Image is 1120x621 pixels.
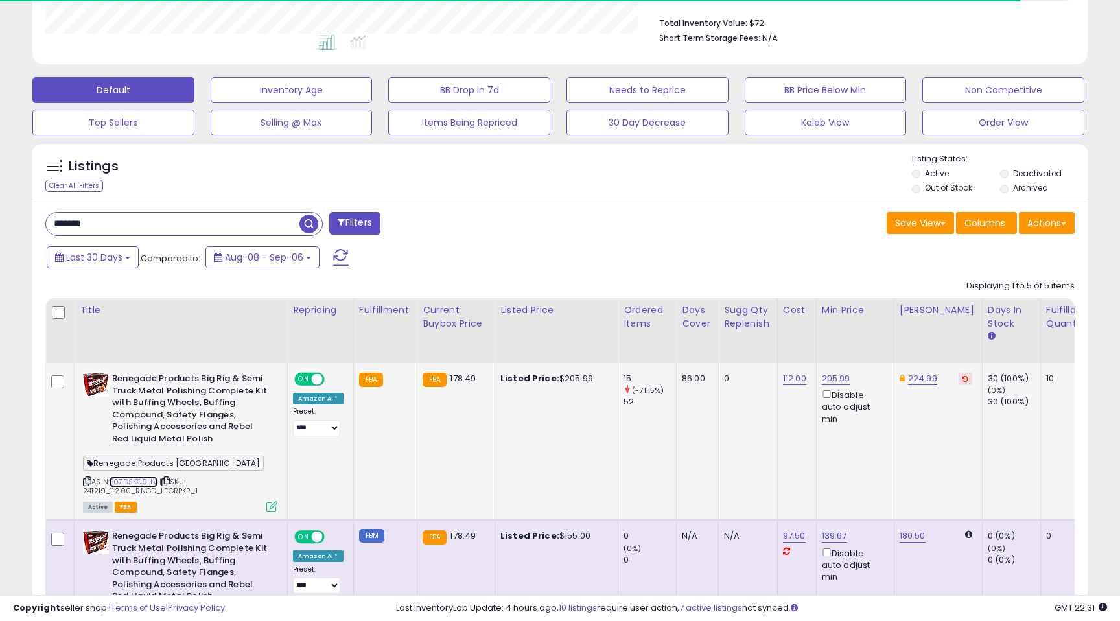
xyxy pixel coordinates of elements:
span: Renegade Products [GEOGRAPHIC_DATA] [83,456,264,471]
button: Default [32,77,194,103]
div: Fulfillable Quantity [1046,303,1091,331]
button: Non Competitive [922,77,1084,103]
a: 205.99 [822,372,850,385]
div: Clear All Filters [45,180,103,192]
div: Sugg Qty Replenish [724,303,772,331]
a: 112.00 [783,372,806,385]
a: 7 active listings [679,602,742,614]
p: Listing States: [912,153,1087,165]
button: Save View [887,212,954,234]
a: 180.50 [900,530,926,543]
small: (0%) [988,543,1006,554]
a: 97.50 [783,530,806,543]
div: Last InventoryLab Update: 4 hours ago, require user action, not synced. [396,602,1107,615]
span: Compared to: [141,252,200,264]
div: [PERSON_NAME] [900,303,977,317]
button: BB Drop in 7d [388,77,550,103]
div: Amazon AI * [293,393,344,404]
small: (0%) [988,385,1006,395]
button: Inventory Age [211,77,373,103]
div: 0 [624,530,676,542]
a: 139.67 [822,530,847,543]
div: Preset: [293,407,344,436]
button: Top Sellers [32,110,194,135]
div: 30 (100%) [988,396,1040,408]
span: 178.49 [450,530,476,542]
a: 224.99 [908,372,937,385]
b: Listed Price: [500,372,559,384]
strong: Copyright [13,602,60,614]
button: Actions [1019,212,1075,234]
span: Last 30 Days [66,251,122,264]
div: Displaying 1 to 5 of 5 items [966,280,1075,292]
span: 178.49 [450,372,476,384]
div: 10 [1046,373,1086,384]
div: Amazon AI * [293,550,344,562]
div: N/A [682,530,708,542]
h5: Listings [69,158,119,176]
a: Privacy Policy [168,602,225,614]
div: Disable auto adjust min [822,546,884,583]
div: 15 [624,373,676,384]
button: Order View [922,110,1084,135]
label: Active [925,168,949,179]
th: Please note that this number is a calculation based on your required days of coverage and your ve... [719,298,778,363]
div: 0 (0%) [988,554,1040,566]
b: Renegade Products Big Rig & Semi Truck Metal Polishing Complete Kit with Buffing Wheels, Buffing ... [112,373,270,448]
small: FBA [423,373,447,387]
span: ON [296,532,312,543]
button: 30 Day Decrease [566,110,729,135]
img: 51tQ2-qwLpL._SL40_.jpg [83,373,109,397]
div: $155.00 [500,530,608,542]
div: Listed Price [500,303,612,317]
div: Repricing [293,303,348,317]
div: Disable auto adjust min [822,388,884,425]
small: Days In Stock. [988,331,996,342]
div: 0 [724,373,767,384]
button: Filters [329,212,380,235]
button: Kaleb View [745,110,907,135]
label: Out of Stock [925,182,972,193]
span: Columns [964,217,1005,229]
span: Aug-08 - Sep-06 [225,251,303,264]
div: 0 (0%) [988,530,1040,542]
div: Title [80,303,282,317]
button: Last 30 Days [47,246,139,268]
button: Columns [956,212,1017,234]
small: (-71.15%) [632,385,664,395]
div: ASIN: [83,373,277,511]
span: 2025-10-7 22:31 GMT [1055,602,1107,614]
div: 30 (100%) [988,373,1040,384]
button: Aug-08 - Sep-06 [205,246,320,268]
div: N/A [724,530,767,542]
button: Selling @ Max [211,110,373,135]
small: FBA [423,530,447,545]
span: OFF [323,532,344,543]
div: 52 [624,396,676,408]
span: | SKU: 241219_112.00_RNGD_LFGRPKR_1 [83,476,198,496]
button: BB Price Below Min [745,77,907,103]
b: Listed Price: [500,530,559,542]
img: 51tQ2-qwLpL._SL40_.jpg [83,530,109,554]
button: Items Being Repriced [388,110,550,135]
div: Ordered Items [624,303,671,331]
div: Current Buybox Price [423,303,489,331]
label: Archived [1013,182,1048,193]
span: FBA [115,502,137,513]
div: 0 [1046,530,1086,542]
span: ON [296,374,312,385]
button: Needs to Reprice [566,77,729,103]
small: FBM [359,529,384,543]
span: OFF [323,374,344,385]
div: Days In Stock [988,303,1035,331]
b: Renegade Products Big Rig & Semi Truck Metal Polishing Complete Kit with Buffing Wheels, Buffing ... [112,530,270,605]
div: Preset: [293,565,344,594]
small: FBA [359,373,383,387]
div: seller snap | | [13,602,225,615]
a: Terms of Use [111,602,166,614]
a: 10 listings [559,602,597,614]
a: B07DSKC9HV [110,476,157,487]
div: Days Cover [682,303,713,331]
label: Deactivated [1013,168,1062,179]
div: Fulfillment [359,303,412,317]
